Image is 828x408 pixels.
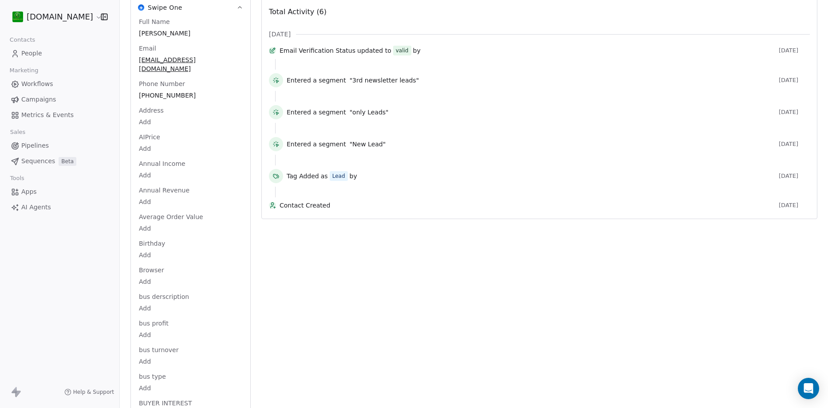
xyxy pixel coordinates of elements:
span: Browser [137,266,166,275]
span: AIPrice [137,133,162,141]
span: as [321,172,328,180]
span: [PERSON_NAME] [139,29,242,38]
span: Phone Number [137,79,187,88]
span: [DATE] [779,173,810,180]
a: AI Agents [7,200,112,215]
span: Average Order Value [137,212,205,221]
span: BUYER INTEREST [137,399,193,408]
span: updated to [357,46,391,55]
span: Annual Income [137,159,187,168]
a: Campaigns [7,92,112,107]
span: People [21,49,42,58]
a: Metrics & Events [7,108,112,122]
span: [DATE] [779,141,810,148]
span: Birthday [137,239,167,248]
span: Email Verification Status [280,46,355,55]
span: Swipe One [148,3,182,12]
span: Annual Revenue [137,186,191,195]
div: Open Intercom Messenger [798,378,819,399]
span: Add [139,197,242,206]
a: Help & Support [64,388,114,396]
a: SequencesBeta [7,154,112,169]
div: valid [396,46,409,55]
span: Add [139,304,242,313]
a: People [7,46,112,61]
span: Add [139,171,242,180]
span: bus profit [137,319,170,328]
img: Swipe One [138,4,144,11]
span: bus turnover [137,345,180,354]
button: [DOMAIN_NAME] [11,9,95,24]
span: [DATE] [779,202,810,209]
span: Address [137,106,166,115]
span: AI Agents [21,203,51,212]
span: [DOMAIN_NAME] [27,11,93,23]
span: Add [139,384,242,392]
span: by [350,172,357,180]
span: Add [139,118,242,126]
span: Workflows [21,79,53,89]
span: Contact Created [280,201,775,210]
span: Contacts [6,33,39,47]
span: Metrics & Events [21,110,74,120]
span: Add [139,251,242,259]
div: Lead [332,172,345,180]
span: bus derscription [137,292,191,301]
span: Full Name [137,17,172,26]
span: Campaigns [21,95,56,104]
span: Pipelines [21,141,49,150]
span: "New Lead" [350,140,386,149]
span: [DATE] [779,47,810,54]
span: Entered a segment [287,76,346,85]
span: [DATE] [269,30,291,39]
span: Marketing [6,64,42,77]
span: Add [139,330,242,339]
span: Entered a segment [287,140,346,149]
span: by [413,46,421,55]
img: 439216937_921727863089572_7037892552807592703_n%20(1).jpg [12,12,23,22]
span: bus type [137,372,168,381]
span: Add [139,144,242,153]
span: Add [139,357,242,366]
span: "only Leads" [350,108,389,117]
span: Beta [59,157,76,166]
span: Apps [21,187,37,196]
span: "3rd newsletter leads" [350,76,419,85]
a: Workflows [7,77,112,91]
span: Add [139,277,242,286]
span: Help & Support [73,388,114,396]
span: Entered a segment [287,108,346,117]
span: Add [139,224,242,233]
span: Tools [6,172,28,185]
span: [EMAIL_ADDRESS][DOMAIN_NAME] [139,55,242,73]
span: Total Activity (6) [269,8,327,16]
span: [PHONE_NUMBER] [139,91,242,100]
span: Sales [6,126,29,139]
span: [DATE] [779,109,810,116]
span: Tag Added [287,172,319,180]
a: Apps [7,184,112,199]
span: [DATE] [779,77,810,84]
span: Sequences [21,157,55,166]
a: Pipelines [7,138,112,153]
span: Email [137,44,158,53]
